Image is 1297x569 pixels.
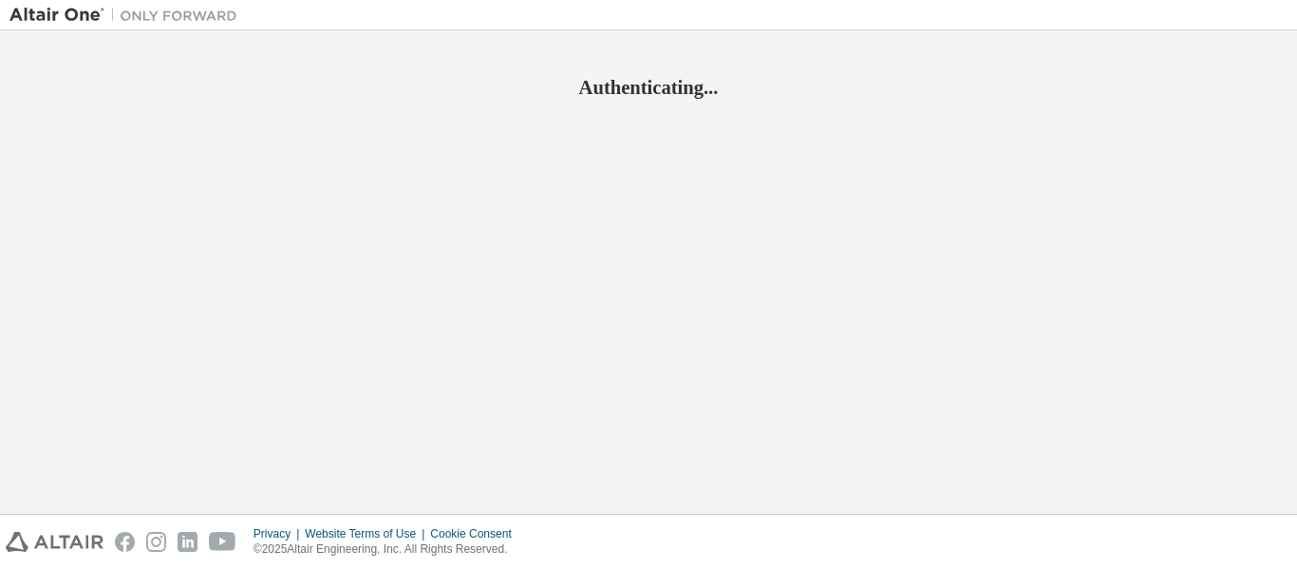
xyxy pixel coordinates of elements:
img: Altair One [9,6,247,25]
img: linkedin.svg [178,532,197,552]
div: Website Terms of Use [305,526,430,541]
h2: Authenticating... [9,75,1288,100]
img: facebook.svg [115,532,135,552]
img: youtube.svg [209,532,236,552]
div: Cookie Consent [430,526,522,541]
div: Privacy [254,526,305,541]
p: © 2025 Altair Engineering, Inc. All Rights Reserved. [254,541,523,558]
img: altair_logo.svg [6,532,103,552]
img: instagram.svg [146,532,166,552]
